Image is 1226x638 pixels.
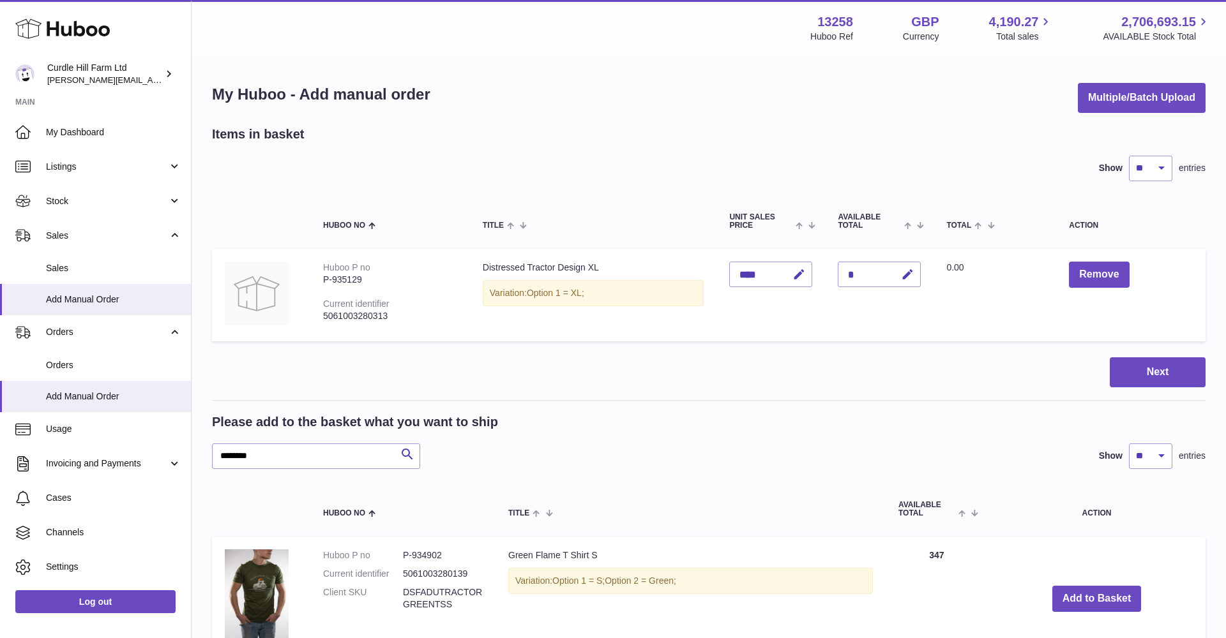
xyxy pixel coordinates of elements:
[946,221,971,230] span: Total
[46,359,181,371] span: Orders
[1099,162,1123,174] label: Show
[1052,586,1142,612] button: Add to Basket
[1103,31,1211,43] span: AVAILABLE Stock Total
[483,280,704,306] div: Variation:
[911,13,939,31] strong: GBP
[46,262,181,274] span: Sales
[527,288,584,298] span: Option 1 = XL;
[508,568,873,594] div: Variation:
[729,213,792,230] span: Unit Sales Price
[15,64,34,84] img: miranda@diddlysquatfarmshop.com
[403,568,483,580] dd: 5061003280139
[15,590,176,613] a: Log out
[46,390,181,403] span: Add Manual Order
[903,31,939,43] div: Currency
[212,84,430,105] h1: My Huboo - Add manual order
[946,262,964,272] span: 0.00
[470,249,717,341] td: Distressed Tractor Design XL
[552,575,605,586] span: Option 1 = S;
[323,568,403,580] dt: Current identifier
[898,501,955,517] span: AVAILABLE Total
[46,230,168,242] span: Sales
[989,13,1039,31] span: 4,190.27
[817,13,853,31] strong: 13258
[605,575,676,586] span: Option 2 = Green;
[46,126,181,138] span: My Dashboard
[46,492,181,504] span: Cases
[323,586,403,611] dt: Client SKU
[323,509,365,517] span: Huboo no
[810,31,853,43] div: Huboo Ref
[1099,450,1123,462] label: Show
[1121,13,1196,31] span: 2,706,693.15
[996,31,1053,43] span: Total sales
[46,457,168,470] span: Invoicing and Payments
[47,75,256,85] span: [PERSON_NAME][EMAIL_ADDRESS][DOMAIN_NAME]
[225,262,289,325] img: Distressed Tractor Design XL
[212,126,305,143] h2: Items in basket
[323,549,403,561] dt: Huboo P no
[988,488,1206,530] th: Action
[46,526,181,538] span: Channels
[46,293,181,306] span: Add Manual Order
[46,423,181,435] span: Usage
[403,586,483,611] dd: DSFADUTRACTORGREENTSS
[323,274,457,286] div: P-935129
[1078,83,1206,113] button: Multiple/Batch Upload
[1179,450,1206,462] span: entries
[989,13,1054,43] a: 4,190.27 Total sales
[1069,221,1193,230] div: Action
[323,221,365,230] span: Huboo no
[403,549,483,561] dd: P-934902
[838,213,901,230] span: AVAILABLE Total
[1110,357,1206,387] button: Next
[46,561,181,573] span: Settings
[508,509,529,517] span: Title
[47,62,162,86] div: Curdle Hill Farm Ltd
[483,221,504,230] span: Title
[46,161,168,173] span: Listings
[46,195,168,207] span: Stock
[1069,262,1129,288] button: Remove
[212,413,498,431] h2: Please add to the basket what you want to ship
[46,326,168,338] span: Orders
[323,310,457,322] div: 5061003280313
[323,262,370,272] div: Huboo P no
[1103,13,1211,43] a: 2,706,693.15 AVAILABLE Stock Total
[323,299,390,309] div: Current identifier
[1179,162,1206,174] span: entries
